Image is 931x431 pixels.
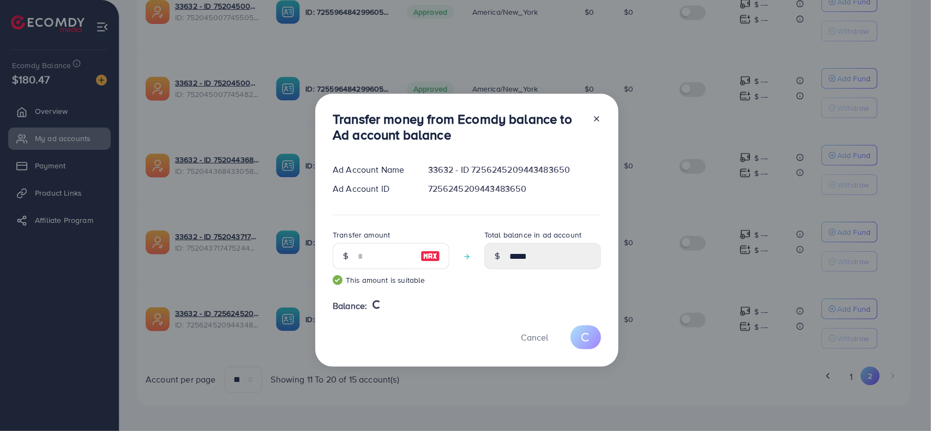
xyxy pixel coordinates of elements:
[333,275,449,286] small: This amount is suitable
[333,229,390,240] label: Transfer amount
[324,163,419,176] div: Ad Account Name
[521,331,548,343] span: Cancel
[419,163,610,176] div: 33632 - ID 7256245209443483650
[333,111,584,143] h3: Transfer money from Ecomdy balance to Ad account balance
[885,382,923,423] iframe: Chat
[507,325,562,349] button: Cancel
[324,183,419,195] div: Ad Account ID
[484,229,581,240] label: Total balance in ad account
[333,300,367,312] span: Balance:
[333,275,343,285] img: guide
[419,183,610,195] div: 7256245209443483650
[421,250,440,263] img: image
